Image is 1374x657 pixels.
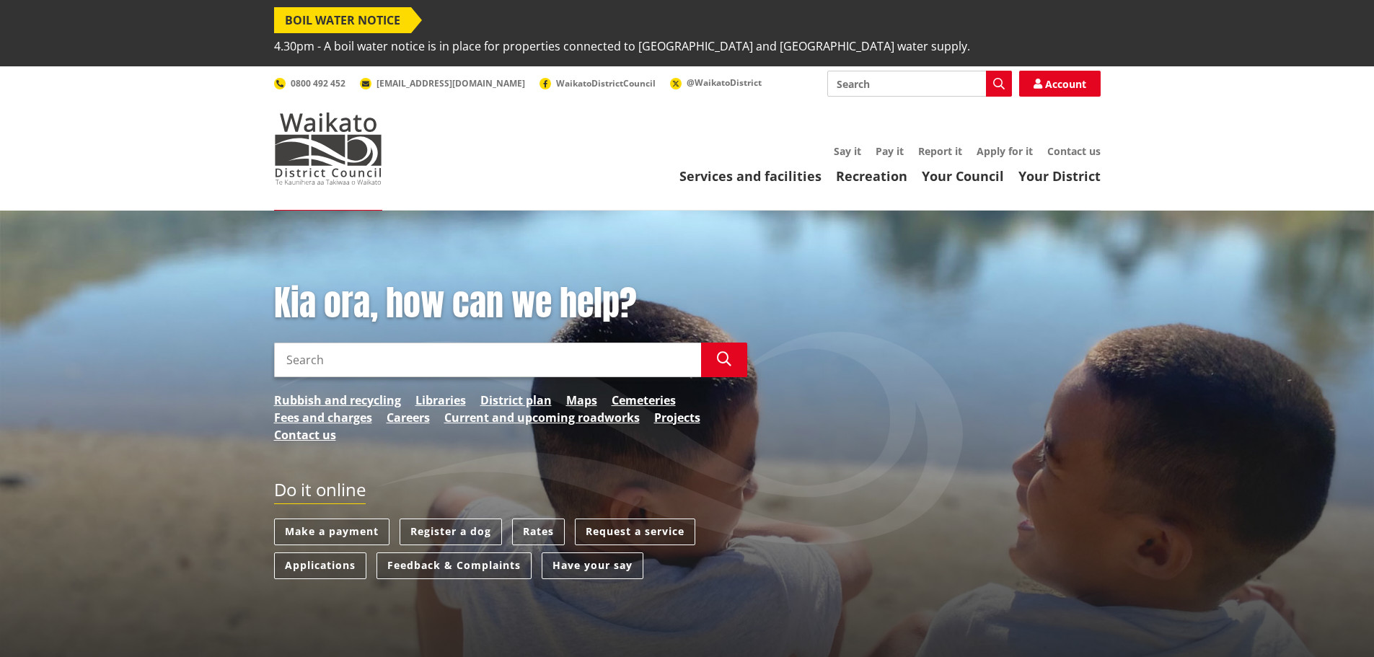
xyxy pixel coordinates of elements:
[575,519,695,545] a: Request a service
[480,392,552,409] a: District plan
[687,76,762,89] span: @WaikatoDistrict
[922,167,1004,185] a: Your Council
[654,409,700,426] a: Projects
[274,409,372,426] a: Fees and charges
[612,392,676,409] a: Cemeteries
[415,392,466,409] a: Libraries
[274,552,366,579] a: Applications
[360,77,525,89] a: [EMAIL_ADDRESS][DOMAIN_NAME]
[827,71,1012,97] input: Search input
[444,409,640,426] a: Current and upcoming roadworks
[291,77,345,89] span: 0800 492 452
[376,77,525,89] span: [EMAIL_ADDRESS][DOMAIN_NAME]
[274,33,970,59] span: 4.30pm - A boil water notice is in place for properties connected to [GEOGRAPHIC_DATA] and [GEOGR...
[670,76,762,89] a: @WaikatoDistrict
[834,144,861,158] a: Say it
[387,409,430,426] a: Careers
[274,283,747,325] h1: Kia ora, how can we help?
[977,144,1033,158] a: Apply for it
[542,552,643,579] a: Have your say
[274,77,345,89] a: 0800 492 452
[918,144,962,158] a: Report it
[679,167,822,185] a: Services and facilities
[1018,167,1101,185] a: Your District
[540,77,656,89] a: WaikatoDistrictCouncil
[512,519,565,545] a: Rates
[274,392,401,409] a: Rubbish and recycling
[1019,71,1101,97] a: Account
[274,7,411,33] span: BOIL WATER NOTICE
[274,343,701,377] input: Search input
[376,552,532,579] a: Feedback & Complaints
[876,144,904,158] a: Pay it
[836,167,907,185] a: Recreation
[1308,596,1360,648] iframe: Messenger Launcher
[400,519,502,545] a: Register a dog
[274,426,336,444] a: Contact us
[566,392,597,409] a: Maps
[274,519,389,545] a: Make a payment
[274,113,382,185] img: Waikato District Council - Te Kaunihera aa Takiwaa o Waikato
[1047,144,1101,158] a: Contact us
[274,480,366,505] h2: Do it online
[556,77,656,89] span: WaikatoDistrictCouncil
